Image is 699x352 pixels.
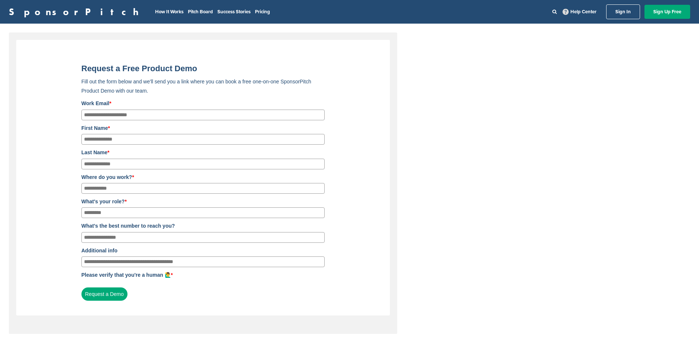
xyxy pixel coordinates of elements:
label: Where do you work? [81,173,325,181]
label: Work Email [81,99,325,107]
a: Help Center [561,7,598,16]
a: SponsorPitch [9,7,143,17]
button: Request a Demo [81,287,127,301]
a: Sign In [606,4,640,19]
a: How It Works [155,9,184,15]
title: Request a Free Product Demo [81,64,325,73]
p: Fill out the form below and we'll send you a link where you can book a free one-on-one SponsorPit... [81,77,325,96]
label: Additional info [81,246,325,255]
label: What's the best number to reach you? [81,222,325,230]
a: Success Stories [217,9,251,15]
a: Pitch Board [188,9,213,15]
label: Last Name [81,148,325,156]
a: Pricing [255,9,270,15]
label: Please verify that you're a human 🙋‍♂️ [81,271,325,279]
a: Sign Up Free [644,5,690,19]
label: What's your role? [81,197,325,206]
label: First Name [81,124,325,132]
